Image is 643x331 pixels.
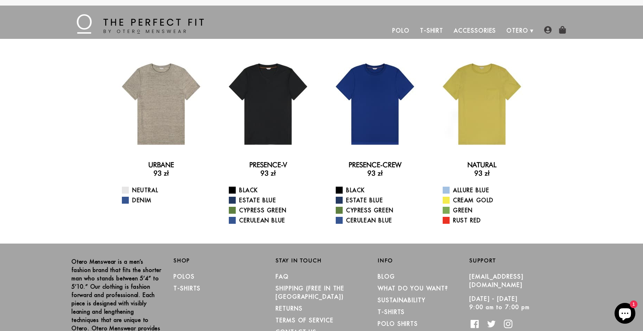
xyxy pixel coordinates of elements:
[467,161,496,169] a: Natural
[378,320,418,327] a: Polo Shirts
[229,196,316,204] a: Estate Blue
[229,186,316,194] a: Black
[276,257,367,264] h2: Stay in Touch
[443,186,530,194] a: Allure Blue
[559,26,566,34] img: shopping-bag-icon.png
[378,297,426,304] a: Sustainability
[249,161,287,169] a: Presence-V
[612,303,637,325] inbox-online-store-chat: Shopify online store chat
[378,257,469,264] h2: Info
[378,273,395,280] a: Blog
[336,206,423,214] a: Cypress Green
[544,26,552,34] img: user-account-icon.png
[434,169,530,177] h3: 93 zł
[122,186,209,194] a: Neutral
[415,22,449,39] a: T-Shirt
[469,295,561,311] p: [DATE] - [DATE] 9:00 am to 7:00 pm
[229,206,316,214] a: Cypress Green
[174,257,265,264] h2: Shop
[443,216,530,224] a: Rust Red
[443,196,530,204] a: Cream Gold
[276,285,344,300] a: SHIPPING (Free in the [GEOGRAPHIC_DATA])
[220,169,316,177] h3: 93 zł
[174,285,201,292] a: T-Shirts
[443,206,530,214] a: Green
[336,196,423,204] a: Estate Blue
[77,14,204,34] img: The Perfect Fit - by Otero Menswear - Logo
[174,273,195,280] a: Polos
[148,161,174,169] a: Urbane
[501,22,534,39] a: Otero
[336,186,423,194] a: Black
[327,169,423,177] h3: 93 zł
[349,161,401,169] a: Presence-Crew
[229,216,316,224] a: Cerulean Blue
[276,317,334,324] a: TERMS OF SERVICE
[113,169,209,177] h3: 93 zł
[449,22,501,39] a: Accessories
[378,285,448,292] a: What Do You Want?
[336,216,423,224] a: Cerulean Blue
[387,22,415,39] a: Polo
[122,196,209,204] a: Denim
[469,257,571,264] h2: Support
[378,308,405,315] a: T-Shirts
[276,305,302,312] a: RETURNS
[276,273,289,280] a: FAQ
[469,273,524,288] a: [EMAIL_ADDRESS][DOMAIN_NAME]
